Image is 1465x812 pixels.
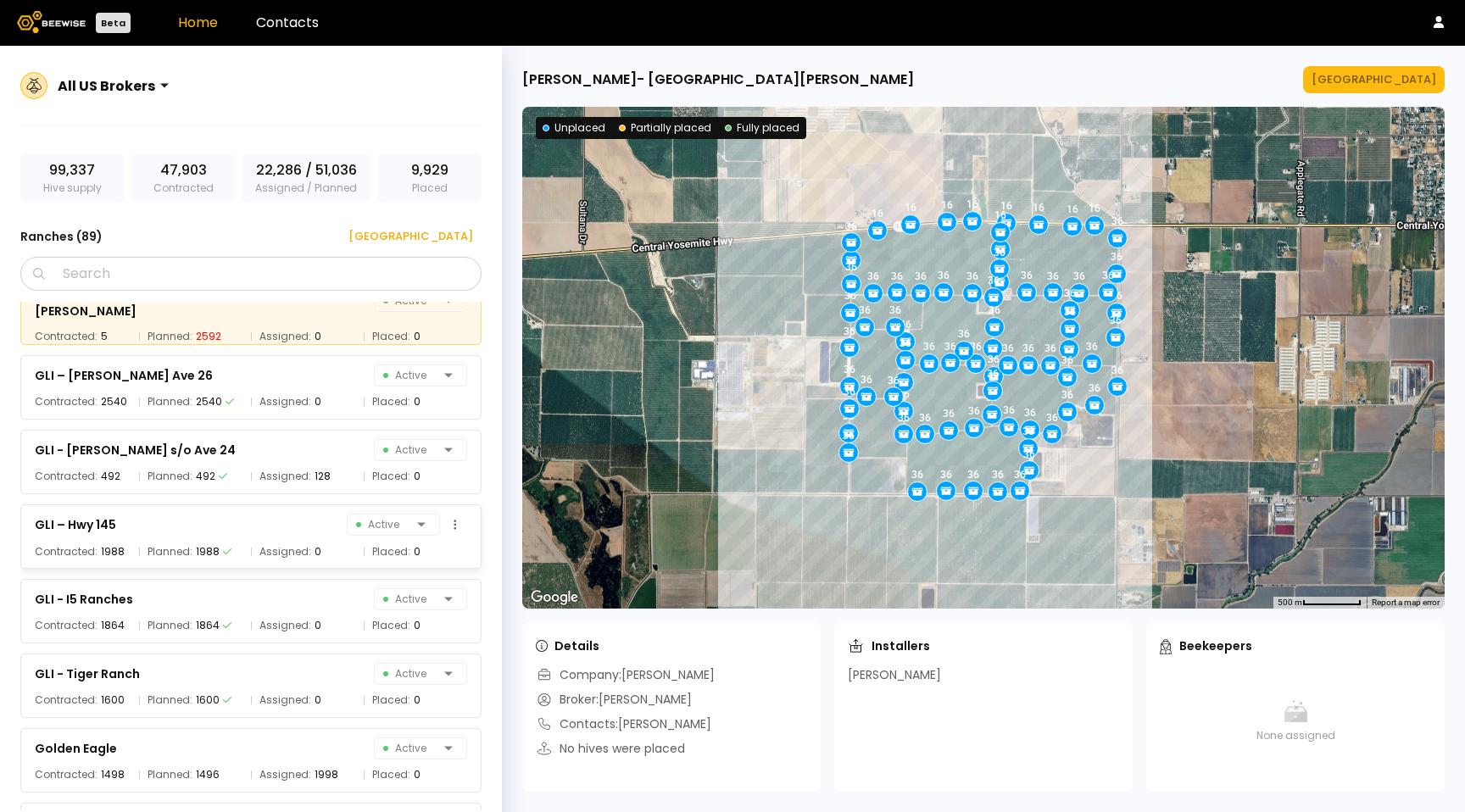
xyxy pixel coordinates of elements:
[196,692,220,709] div: 1600
[844,290,856,302] div: 36
[1111,364,1123,376] div: 36
[35,692,97,709] span: Contracted:
[259,468,311,485] span: Assigned:
[315,328,321,345] div: 0
[148,766,192,783] span: Planned:
[1021,270,1033,281] div: 36
[1111,251,1122,263] div: 36
[536,740,685,758] div: No hives were placed
[315,766,338,783] div: 1998
[35,543,97,560] span: Contracted:
[1067,203,1078,215] div: 16
[411,160,448,181] span: 9,929
[911,469,923,481] div: 36
[844,386,855,398] div: 36
[414,328,421,345] div: 0
[994,209,1006,221] div: 16
[414,766,421,783] div: 0
[861,374,872,386] div: 36
[196,393,222,410] div: 2540
[543,120,605,136] div: Unplaced
[259,766,311,783] span: Assigned:
[1110,314,1122,326] div: 36
[49,160,95,181] span: 99,337
[1014,469,1026,481] div: 36
[888,375,900,387] div: 36
[1033,202,1044,214] div: 16
[256,160,357,181] span: 22,286 / 51,036
[35,664,140,684] div: GLI - Tiger Ranch
[372,393,410,410] span: Placed:
[1046,412,1058,424] div: 36
[101,692,125,709] div: 1600
[20,153,125,203] div: Hive supply
[20,225,103,248] h3: Ranches ( 89 )
[17,11,86,33] img: Beewise logo
[988,275,1000,286] div: 36
[968,405,980,417] div: 36
[96,13,131,33] div: Beta
[35,589,133,609] div: GLI - I5 Ranches
[1102,270,1114,281] div: 36
[1160,666,1431,776] div: None assigned
[328,223,482,250] button: [GEOGRAPHIC_DATA]
[35,738,117,759] div: Golden Eagle
[315,468,331,485] div: 128
[1044,342,1056,354] div: 36
[1061,354,1073,366] div: 36
[1312,71,1436,88] div: [GEOGRAPHIC_DATA]
[843,430,855,442] div: 36
[845,261,857,273] div: 36
[919,412,931,424] div: 36
[536,715,711,733] div: Contacts: [PERSON_NAME]
[522,70,914,90] div: [PERSON_NAME]- [GEOGRAPHIC_DATA][PERSON_NAME]
[966,270,978,282] div: 36
[915,270,927,282] div: 36
[1047,270,1059,282] div: 36
[131,153,236,203] div: Contracted
[259,393,311,410] span: Assigned:
[148,543,192,560] span: Planned:
[891,270,903,282] div: 36
[859,304,871,316] div: 36
[337,228,473,245] div: [GEOGRAPHIC_DATA]
[35,766,97,783] span: Contracted:
[414,617,421,634] div: 0
[1061,389,1073,401] div: 36
[148,328,192,345] span: Planned:
[940,469,952,481] div: 36
[944,341,956,353] div: 36
[383,664,437,684] span: Active
[1064,306,1076,318] div: 36
[970,341,982,353] div: 36
[148,692,192,709] span: Planned:
[372,543,410,560] span: Placed:
[992,469,1004,481] div: 36
[35,617,97,634] span: Contracted:
[372,328,410,345] span: Placed:
[889,304,901,316] div: 36
[315,393,321,410] div: 0
[994,247,1005,259] div: 36
[1278,598,1302,607] span: 500 m
[988,353,1000,365] div: 36
[259,692,311,709] span: Assigned:
[148,393,192,410] span: Planned:
[1303,66,1445,93] button: [GEOGRAPHIC_DATA]
[526,587,582,609] a: Open this area in Google Maps (opens a new window)
[844,325,855,337] div: 36
[848,666,941,684] div: [PERSON_NAME]
[178,13,218,32] a: Home
[1064,287,1076,299] div: 36
[101,617,125,634] div: 1864
[148,468,192,485] span: Planned:
[941,199,953,211] div: 16
[101,766,125,783] div: 1498
[256,13,319,32] a: Contacts
[938,270,950,281] div: 36
[536,637,599,654] div: Details
[1022,425,1034,437] div: 36
[383,365,437,386] span: Active
[35,365,213,386] div: GLI – [PERSON_NAME] Ave 26
[943,408,955,420] div: 36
